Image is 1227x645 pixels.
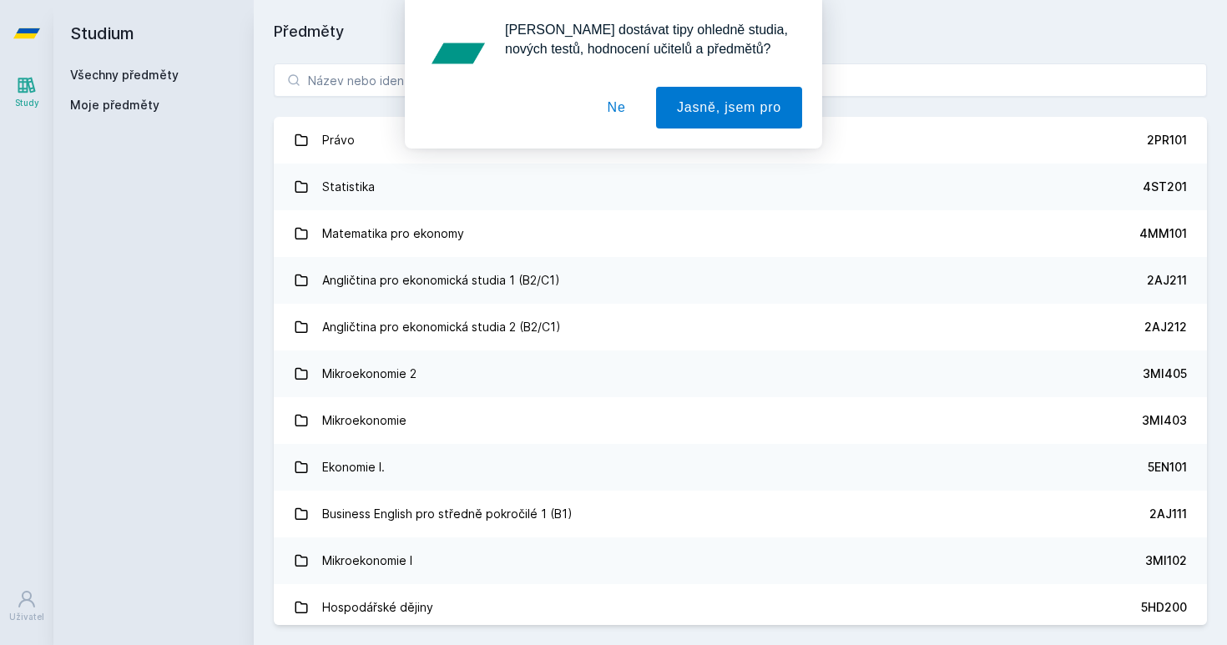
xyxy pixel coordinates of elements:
[425,20,492,87] img: notification icon
[274,584,1207,631] a: Hospodářské dějiny 5HD200
[9,611,44,623] div: Uživatel
[1147,272,1187,289] div: 2AJ211
[1145,552,1187,569] div: 3MI102
[587,87,647,128] button: Ne
[274,164,1207,210] a: Statistika 4ST201
[274,257,1207,304] a: Angličtina pro ekonomická studia 1 (B2/C1) 2AJ211
[274,444,1207,491] a: Ekonomie I. 5EN101
[322,544,412,577] div: Mikroekonomie I
[274,304,1207,350] a: Angličtina pro ekonomická studia 2 (B2/C1) 2AJ212
[322,217,464,250] div: Matematika pro ekonomy
[322,264,560,297] div: Angličtina pro ekonomická studia 1 (B2/C1)
[1142,412,1187,429] div: 3MI403
[322,170,375,204] div: Statistika
[322,357,417,391] div: Mikroekonomie 2
[656,87,802,128] button: Jasně, jsem pro
[274,210,1207,257] a: Matematika pro ekonomy 4MM101
[492,20,802,58] div: [PERSON_NAME] dostávat tipy ohledně studia, nových testů, hodnocení učitelů a předmětů?
[1149,506,1187,522] div: 2AJ111
[274,397,1207,444] a: Mikroekonomie 3MI403
[274,491,1207,537] a: Business English pro středně pokročilé 1 (B1) 2AJ111
[274,537,1207,584] a: Mikroekonomie I 3MI102
[1144,319,1187,335] div: 2AJ212
[274,350,1207,397] a: Mikroekonomie 2 3MI405
[1148,459,1187,476] div: 5EN101
[322,404,406,437] div: Mikroekonomie
[322,451,385,484] div: Ekonomie I.
[322,591,433,624] div: Hospodářské dějiny
[322,497,573,531] div: Business English pro středně pokročilé 1 (B1)
[1143,179,1187,195] div: 4ST201
[1139,225,1187,242] div: 4MM101
[1143,365,1187,382] div: 3MI405
[1141,599,1187,616] div: 5HD200
[3,581,50,632] a: Uživatel
[322,310,561,344] div: Angličtina pro ekonomická studia 2 (B2/C1)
